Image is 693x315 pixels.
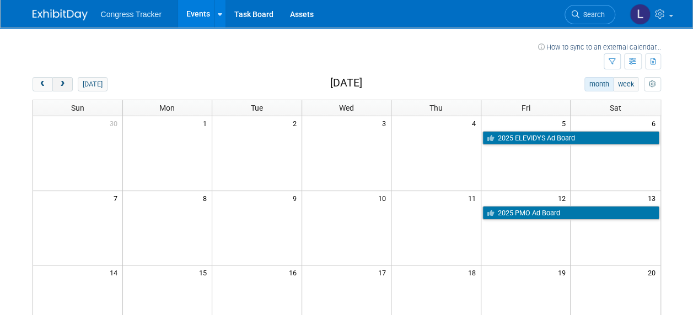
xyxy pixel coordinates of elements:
h2: [DATE] [330,77,362,89]
span: Mon [159,104,175,112]
span: 12 [556,191,570,205]
span: 5 [560,116,570,130]
span: 3 [381,116,391,130]
a: 2025 ELEVIDYS Ad Board [482,131,659,145]
span: 7 [112,191,122,205]
span: 10 [377,191,391,205]
i: Personalize Calendar [649,81,656,88]
a: Search [565,5,615,24]
a: How to sync to an external calendar... [538,43,661,51]
span: 30 [109,116,122,130]
span: 16 [288,265,302,279]
span: 15 [198,265,212,279]
span: 18 [467,265,481,279]
button: week [613,77,638,91]
button: prev [33,77,53,91]
img: ExhibitDay [33,9,88,20]
span: 17 [377,265,391,279]
span: 14 [109,265,122,279]
span: 9 [292,191,302,205]
span: 2 [292,116,302,130]
span: 1 [202,116,212,130]
button: [DATE] [78,77,107,91]
span: Congress Tracker [101,10,162,19]
span: Thu [429,104,443,112]
span: Fri [522,104,530,112]
img: Lynne McPherson [630,4,651,25]
span: 6 [651,116,660,130]
button: month [584,77,614,91]
span: Sat [610,104,621,112]
span: 13 [647,191,660,205]
span: Sun [71,104,84,112]
span: 20 [647,265,660,279]
span: Wed [339,104,354,112]
span: 11 [467,191,481,205]
span: 19 [556,265,570,279]
button: next [52,77,73,91]
span: Tue [251,104,263,112]
button: myCustomButton [644,77,660,91]
span: 4 [471,116,481,130]
span: Search [579,10,605,19]
span: 8 [202,191,212,205]
a: 2025 PMO Ad Board [482,206,659,220]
